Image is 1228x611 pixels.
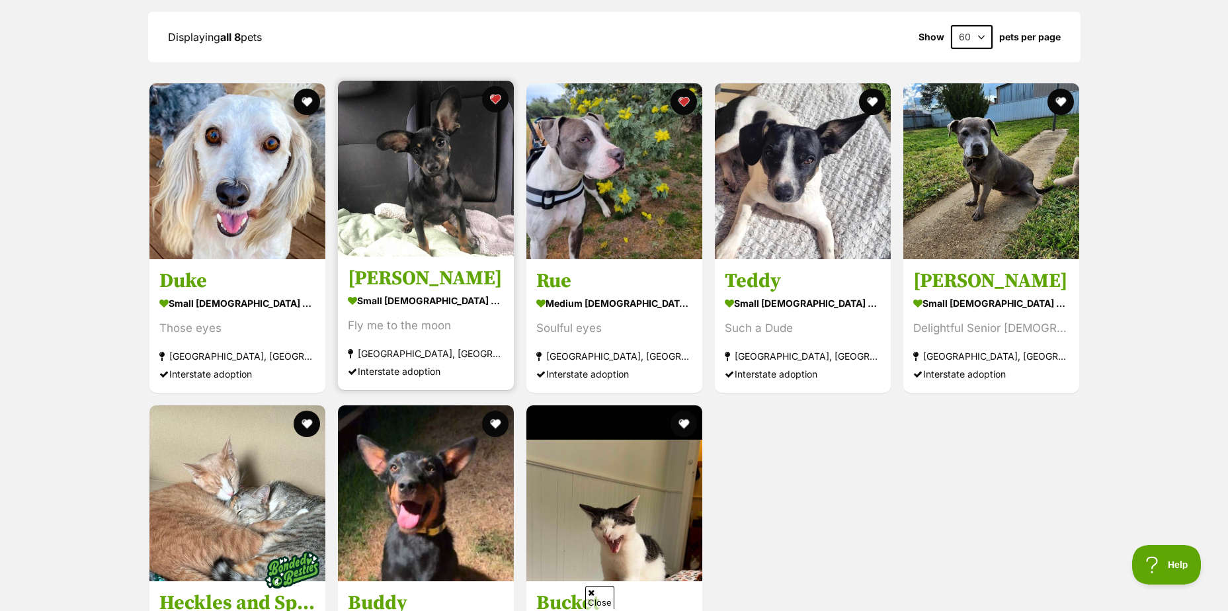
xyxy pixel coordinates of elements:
[671,89,697,115] button: favourite
[725,319,881,337] div: Such a Dude
[919,32,944,42] span: Show
[913,268,1069,294] h3: [PERSON_NAME]
[715,259,891,393] a: Teddy small [DEMOGRAPHIC_DATA] Dog Such a Dude [GEOGRAPHIC_DATA], [GEOGRAPHIC_DATA] Interstate ad...
[913,365,1069,383] div: Interstate adoption
[338,256,514,390] a: [PERSON_NAME] small [DEMOGRAPHIC_DATA] Dog Fly me to the moon [GEOGRAPHIC_DATA], [GEOGRAPHIC_DATA...
[715,83,891,259] img: Teddy
[725,268,881,294] h3: Teddy
[1132,545,1202,585] iframe: Help Scout Beacon - Open
[536,347,692,365] div: [GEOGRAPHIC_DATA], [GEOGRAPHIC_DATA]
[259,538,325,604] img: bonded besties
[725,347,881,365] div: [GEOGRAPHIC_DATA], [GEOGRAPHIC_DATA]
[220,30,241,44] strong: all 8
[526,405,702,581] img: Bucket
[671,411,697,437] button: favourite
[338,405,514,581] img: Buddy
[348,291,504,310] div: small [DEMOGRAPHIC_DATA] Dog
[526,259,702,393] a: Rue medium [DEMOGRAPHIC_DATA] Dog Soulful eyes [GEOGRAPHIC_DATA], [GEOGRAPHIC_DATA] Interstate ad...
[348,266,504,291] h3: [PERSON_NAME]
[149,259,325,393] a: Duke small [DEMOGRAPHIC_DATA] Dog Those eyes [GEOGRAPHIC_DATA], [GEOGRAPHIC_DATA] Interstate adop...
[913,294,1069,313] div: small [DEMOGRAPHIC_DATA] Dog
[348,345,504,362] div: [GEOGRAPHIC_DATA], [GEOGRAPHIC_DATA]
[903,83,1079,259] img: Sara
[903,259,1079,393] a: [PERSON_NAME] small [DEMOGRAPHIC_DATA] Dog Delightful Senior [DEMOGRAPHIC_DATA] [GEOGRAPHIC_DATA]...
[859,89,885,115] button: favourite
[526,83,702,259] img: Rue
[159,294,315,313] div: small [DEMOGRAPHIC_DATA] Dog
[536,268,692,294] h3: Rue
[348,317,504,335] div: Fly me to the moon
[149,405,325,581] img: Heckles and Spoon
[999,32,1061,42] label: pets per page
[294,89,320,115] button: favourite
[159,268,315,294] h3: Duke
[725,294,881,313] div: small [DEMOGRAPHIC_DATA] Dog
[725,365,881,383] div: Interstate adoption
[482,411,509,437] button: favourite
[913,347,1069,365] div: [GEOGRAPHIC_DATA], [GEOGRAPHIC_DATA]
[149,83,325,259] img: Duke
[536,365,692,383] div: Interstate adoption
[482,86,509,112] button: favourite
[1047,89,1074,115] button: favourite
[159,347,315,365] div: [GEOGRAPHIC_DATA], [GEOGRAPHIC_DATA]
[536,294,692,313] div: medium [DEMOGRAPHIC_DATA] Dog
[294,411,320,437] button: favourite
[348,362,504,380] div: Interstate adoption
[585,586,614,609] span: Close
[159,319,315,337] div: Those eyes
[913,319,1069,337] div: Delightful Senior [DEMOGRAPHIC_DATA]
[338,81,514,257] img: Petrie
[536,319,692,337] div: Soulful eyes
[168,30,262,44] span: Displaying pets
[159,365,315,383] div: Interstate adoption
